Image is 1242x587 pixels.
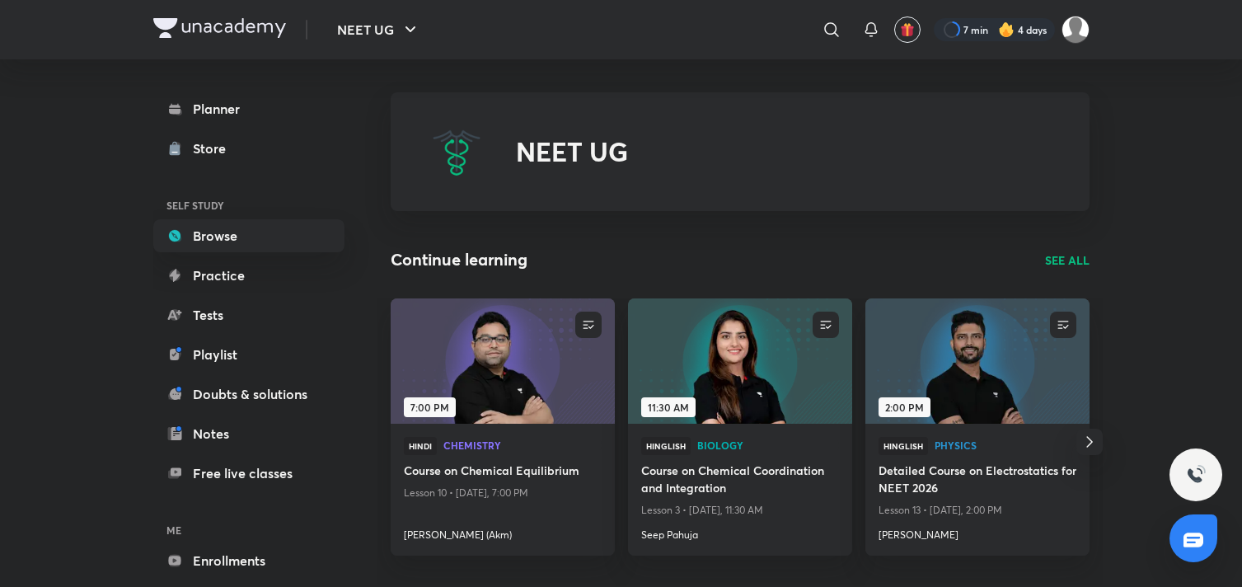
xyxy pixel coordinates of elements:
[153,378,344,411] a: Doubts & solutions
[641,397,696,417] span: 11:30 AM
[863,297,1091,425] img: new-thumbnail
[153,18,286,42] a: Company Logo
[1186,465,1206,485] img: ttu
[153,191,344,219] h6: SELF STUDY
[641,500,839,521] p: Lesson 3 • [DATE], 11:30 AM
[443,440,602,452] a: Chemistry
[153,544,344,577] a: Enrollments
[153,18,286,38] img: Company Logo
[153,132,344,165] a: Store
[879,397,930,417] span: 2:00 PM
[404,397,456,417] span: 7:00 PM
[900,22,915,37] img: avatar
[153,338,344,371] a: Playlist
[404,521,602,542] a: [PERSON_NAME] (Akm)
[641,521,839,542] a: Seep Pahuja
[998,21,1015,38] img: streak
[153,259,344,292] a: Practice
[865,298,1090,424] a: new-thumbnail2:00 PM
[391,298,615,424] a: new-thumbnail7:00 PM
[697,440,839,452] a: Biology
[879,437,928,455] span: Hinglish
[153,457,344,490] a: Free live classes
[641,462,839,500] a: Course on Chemical Coordination and Integration
[1062,16,1090,44] img: Ananya chaudhary
[153,92,344,125] a: Planner
[388,297,616,425] img: new-thumbnail
[894,16,921,43] button: avatar
[153,219,344,252] a: Browse
[153,417,344,450] a: Notes
[443,440,602,450] span: Chemistry
[1045,251,1090,269] a: SEE ALL
[404,462,602,482] a: Course on Chemical Equilibrium
[935,440,1076,450] span: Physics
[628,298,852,424] a: new-thumbnail11:30 AM
[641,437,691,455] span: Hinglish
[879,500,1076,521] p: Lesson 13 • [DATE], 2:00 PM
[404,437,437,455] span: Hindi
[391,247,527,272] h2: Continue learning
[516,136,628,167] h2: NEET UG
[626,297,854,425] img: new-thumbnail
[153,516,344,544] h6: ME
[327,13,430,46] button: NEET UG
[153,298,344,331] a: Tests
[935,440,1076,452] a: Physics
[430,125,483,178] img: NEET UG
[879,462,1076,500] a: Detailed Course on Electrostatics for NEET 2026
[404,482,602,504] p: Lesson 10 • [DATE], 7:00 PM
[193,139,236,158] div: Store
[697,440,839,450] span: Biology
[879,521,1076,542] a: [PERSON_NAME]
